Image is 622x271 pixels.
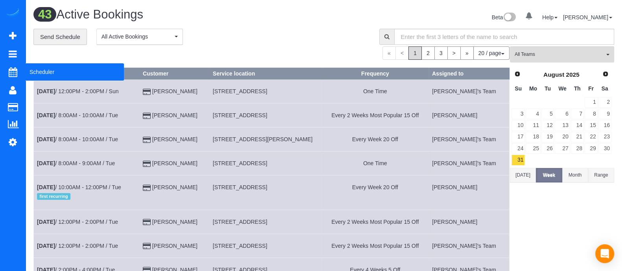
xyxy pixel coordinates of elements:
a: 28 [571,143,584,154]
td: Customer [139,175,209,210]
td: Assigned to [429,79,509,103]
a: 16 [598,120,611,131]
th: Service location [209,68,321,79]
span: Thursday [574,85,581,92]
a: » [460,46,474,60]
span: August [543,71,564,78]
span: [STREET_ADDRESS] [213,243,267,249]
td: Schedule date [34,210,140,234]
b: [DATE] [37,184,55,190]
i: Credit Card Payment [143,89,151,95]
a: > [447,46,461,60]
a: 5 [541,109,554,119]
th: Assigned to [429,68,509,79]
td: Schedule date [34,175,140,210]
a: 26 [541,143,554,154]
i: Credit Card Payment [143,137,151,143]
i: Credit Card Payment [143,243,151,249]
span: Friday [588,85,594,92]
span: Next [602,71,609,77]
span: [STREET_ADDRESS] [213,184,267,190]
a: 14 [571,120,584,131]
span: « [382,46,396,60]
ol: All Teams [510,46,614,59]
a: [PERSON_NAME] [152,219,197,225]
td: Frequency [321,175,428,210]
a: 30 [598,143,611,154]
td: Frequency [321,103,428,127]
td: Schedule date [34,127,140,151]
a: 21 [571,132,584,142]
span: [STREET_ADDRESS] [213,112,267,118]
i: Credit Card Payment [143,185,151,191]
a: 2 [598,97,611,108]
button: [DATE] [510,168,536,183]
a: 1 [585,97,598,108]
h1: Active Bookings [33,8,318,21]
td: Customer [139,103,209,127]
td: Service location [209,79,321,103]
a: 4 [526,109,540,119]
span: Monday [529,85,537,92]
td: Frequency [321,151,428,175]
a: [PERSON_NAME] [152,112,197,118]
a: 6 [555,109,570,119]
button: Month [562,168,588,183]
a: 27 [555,143,570,154]
div: Open Intercom Messenger [595,244,614,263]
a: 18 [526,132,540,142]
span: Sunday [515,85,522,92]
a: Send Schedule [33,29,87,45]
button: Week [536,168,562,183]
a: 25 [526,143,540,154]
span: All Active Bookings [102,33,173,41]
a: [DATE]/ 12:00PM - 2:00PM / Tue [37,219,118,225]
b: [DATE] [37,243,55,249]
input: Enter the first 3 letters of the name to search [394,29,615,45]
td: Service location [209,103,321,127]
span: Scheduler [26,63,124,81]
td: Customer [139,151,209,175]
a: [DATE]/ 8:00AM - 9:00AM / Tue [37,160,115,166]
td: Frequency [321,79,428,103]
td: Customer [139,127,209,151]
a: [PERSON_NAME] [152,184,197,190]
th: Customer [139,68,209,79]
a: 2 [421,46,435,60]
img: New interface [503,13,516,23]
b: [DATE] [37,88,55,94]
a: [PERSON_NAME] [152,136,197,142]
a: 23 [598,132,611,142]
a: Next [600,69,611,80]
td: Schedule date [34,234,140,258]
td: Assigned to [429,234,509,258]
td: Schedule date [34,151,140,175]
a: 20 [555,132,570,142]
a: [DATE]/ 8:00AM - 10:00AM / Tue [37,136,118,142]
td: Frequency [321,210,428,234]
a: 12 [541,120,554,131]
td: Assigned to [429,175,509,210]
span: All Teams [515,51,604,58]
td: Schedule date [34,79,140,103]
td: Customer [139,234,209,258]
span: 1 [408,46,422,60]
button: 20 / page [473,46,509,60]
td: Service location [209,127,321,151]
span: [STREET_ADDRESS][PERSON_NAME] [213,136,313,142]
a: [DATE]/ 10:00AM - 12:00PM / Tue [37,184,121,190]
td: Service location [209,210,321,234]
span: Wednesday [558,85,567,92]
td: Assigned to [429,210,509,234]
span: 2025 [566,71,579,78]
a: Beta [492,14,516,20]
a: 9 [598,109,611,119]
a: 22 [585,132,598,142]
td: Assigned to [429,151,509,175]
nav: Pagination navigation [382,46,509,60]
th: Frequency [321,68,428,79]
span: [STREET_ADDRESS] [213,88,267,94]
a: [PERSON_NAME] [152,88,197,94]
a: 3 [434,46,448,60]
td: Schedule date [34,103,140,127]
